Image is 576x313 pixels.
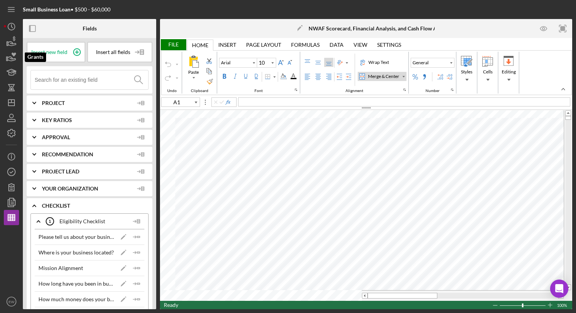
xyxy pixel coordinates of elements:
[300,52,409,94] div: Alignment
[445,72,454,81] div: Decrease Decimal
[557,301,568,309] div: Zoom level
[335,58,350,67] div: Orientation
[478,54,498,84] div: Cells
[309,25,443,32] b: NWAF Scorecard, Financial Analysis, and Cash Flow App
[205,56,214,65] div: Cut
[38,234,114,240] div: Please tell us about your business!
[160,39,186,50] div: File
[42,100,133,106] span: Project
[205,77,214,86] label: Format Painter
[499,54,518,84] div: Editing
[285,58,294,67] div: Decrease Font Size
[457,54,477,84] div: Styles
[449,87,455,93] div: indicatorNumbers
[358,72,401,81] div: Merge & Center
[192,42,208,48] div: Home
[402,87,408,93] div: indicatorAlignment
[303,72,312,81] label: Left Align
[225,99,231,105] button: Insert Function
[303,58,312,67] label: Top Align
[436,72,445,81] div: Increase Decimal
[276,58,285,67] div: Increase Font Size
[246,42,281,48] div: Page Layout
[23,6,110,13] div: • $500 - $60,000
[38,296,114,302] div: How much money does your business need to borrow?
[165,89,179,93] div: Undo
[241,39,286,50] div: Page Layout
[286,39,325,50] div: Formulas
[500,68,517,75] div: Editing
[344,72,353,81] div: Increase Indent
[38,281,114,287] div: How long have you been in business?
[349,39,372,50] div: View
[314,72,323,81] label: Center Align
[459,68,474,75] div: Styles
[189,89,210,93] div: Clipboard
[547,301,553,309] div: Zoom In
[257,58,276,68] div: Font Size
[411,72,420,81] div: Percent Style
[420,72,429,81] div: Comma Style
[38,249,114,256] div: Where is your business located?
[182,52,217,94] div: Clipboard
[482,68,494,75] div: Cells
[241,72,250,81] label: Underline
[8,300,14,304] text: EW
[372,39,406,50] div: Settings
[4,294,19,309] button: EW
[23,6,70,13] b: Small Business Loan
[42,186,133,192] span: Your Organization
[377,42,401,48] div: Settings
[263,72,277,81] div: Border
[38,265,83,271] div: Mission Alignment
[358,72,406,81] div: Merge & Center
[83,25,97,32] div: Fields
[49,219,51,224] tspan: 1
[550,280,568,298] div: Open Intercom Messenger
[354,42,367,48] div: View
[314,58,323,67] label: Middle Align
[344,89,365,93] div: Alignment
[187,40,213,51] div: Home
[288,72,298,81] div: Font Color
[220,72,229,81] label: Bold
[46,212,129,231] div: Eligibility Checklist
[164,302,178,308] span: Ready
[335,72,344,81] div: Decrease Indent
[230,72,240,81] label: Italic
[499,301,547,309] div: Zoom
[411,58,454,68] button: General
[42,117,133,123] span: Key Ratios
[35,70,148,89] input: Search for an existing field
[219,58,257,68] div: Font Family
[557,301,568,310] span: 100%
[96,49,130,55] span: Insert all fields
[162,52,182,94] div: Undo
[366,73,401,80] div: Merge & Center
[409,52,456,94] div: Number
[358,58,391,67] label: Wrap Text
[293,87,299,93] div: indicatorFonts
[205,67,214,76] div: Copy
[324,58,333,67] label: Bottom Align
[424,89,442,93] div: Number
[187,69,200,76] div: Paste
[213,39,241,50] div: Insert
[291,42,320,48] div: Formulas
[42,134,133,140] span: Approval
[42,203,149,209] span: Checklist
[330,42,344,48] div: Data
[325,39,349,50] div: Data
[324,72,333,81] label: Right Align
[367,59,390,66] div: Wrap Text
[252,72,261,81] label: Double Underline
[522,303,523,307] div: Zoom
[278,72,288,81] div: Background Color
[218,42,236,48] div: Insert
[217,52,300,94] div: Font
[411,58,454,68] div: Number Format
[42,151,133,157] span: Recommendation
[164,301,178,309] div: In Ready mode
[42,168,133,175] span: Project Lead
[31,49,67,55] span: Insert new field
